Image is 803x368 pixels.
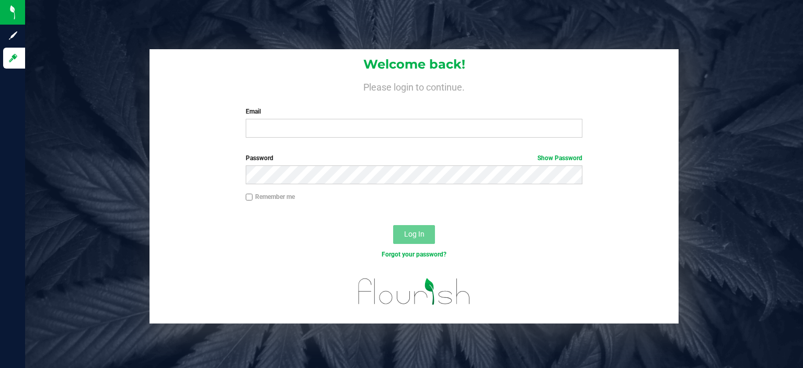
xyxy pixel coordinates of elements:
label: Remember me [246,192,295,202]
button: Log In [393,225,435,244]
inline-svg: Sign up [8,30,18,41]
img: flourish_logo.svg [348,270,480,313]
span: Log In [404,230,425,238]
label: Email [246,107,583,116]
h4: Please login to continue. [150,80,679,92]
inline-svg: Log in [8,53,18,63]
h1: Welcome back! [150,58,679,71]
input: Remember me [246,194,253,201]
a: Show Password [537,154,582,162]
span: Password [246,154,273,162]
a: Forgot your password? [382,251,446,258]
